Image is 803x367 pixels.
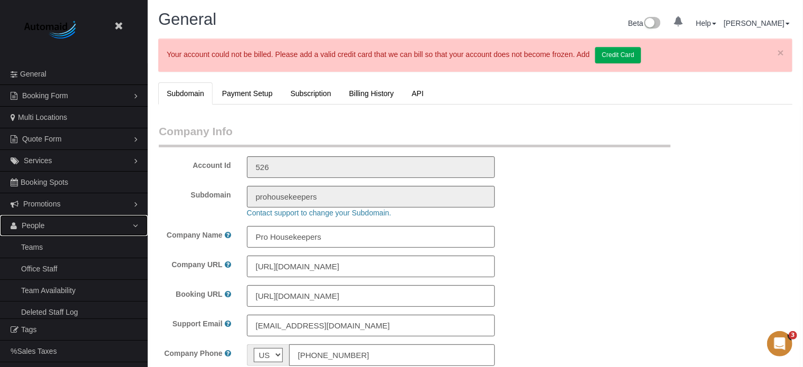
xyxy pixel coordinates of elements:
span: Booking Spots [21,178,68,186]
span: Booking Form [22,91,68,100]
legend: Company Info [159,124,671,147]
span: 3 [789,331,797,340]
a: Credit Card [595,47,641,63]
img: New interface [643,17,661,31]
a: Subdomain [158,82,213,105]
label: Company Name [167,230,223,240]
span: General [158,10,216,29]
label: Subdomain [151,186,239,200]
span: General [20,70,46,78]
iframe: Intercom live chat [767,331,792,356]
a: [PERSON_NAME] [724,19,790,27]
span: Promotions [23,200,61,208]
span: Multi Locations [18,113,67,121]
a: Subscription [282,82,340,105]
div: Contact support to change your Subdomain. [239,208,767,218]
span: People [22,221,45,230]
label: Account Id [151,156,239,171]
label: Company URL [171,259,222,270]
span: Your account could not be billed. Please add a valid credit card that we can bill so that your ac... [167,50,641,59]
span: Services [24,156,52,165]
span: Tags [21,325,37,334]
input: Phone [289,344,495,366]
a: Billing History [341,82,403,105]
a: Help [696,19,716,27]
label: Company Phone [164,348,222,359]
a: × [778,47,784,58]
a: API [403,82,432,105]
label: Support Email [173,318,223,329]
a: Payment Setup [214,82,281,105]
span: Sales Taxes [17,347,56,355]
span: Quote Form [22,135,62,143]
img: Automaid Logo [18,18,84,42]
a: Beta [628,19,661,27]
label: Booking URL [176,289,223,299]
